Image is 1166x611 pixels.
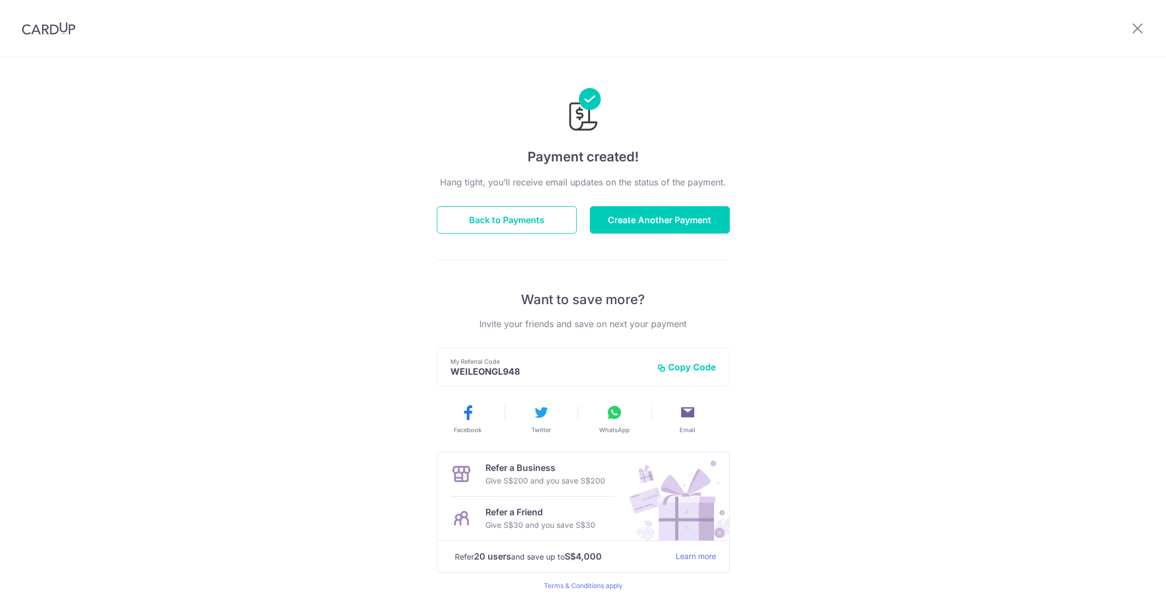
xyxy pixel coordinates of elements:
p: Give S$30 and you save S$30 [485,519,595,532]
p: Want to save more? [437,291,730,309]
strong: S$4,000 [565,550,602,563]
a: Terms & Conditions apply [544,581,623,590]
button: Twitter [509,404,573,434]
span: WhatsApp [599,426,630,434]
button: Back to Payments [437,206,577,234]
img: CardUp [22,22,75,35]
p: Hang tight, you’ll receive email updates on the status of the payment. [437,176,730,189]
button: Create Another Payment [590,206,730,234]
iframe: Opens a widget where you can find more information [1096,578,1155,606]
img: Refer [619,452,729,540]
p: Refer a Business [485,461,605,474]
p: Refer and save up to [455,550,667,563]
button: WhatsApp [582,404,647,434]
img: Payments [566,88,601,134]
p: Refer a Friend [485,505,595,519]
h4: Payment created! [437,147,730,167]
strong: 20 users [474,550,511,563]
p: My Referral Code [450,357,648,366]
span: Facebook [454,426,482,434]
p: Invite your friends and save on next your payment [437,317,730,330]
span: Twitter [531,426,551,434]
button: Email [655,404,720,434]
p: WEILEONGL948 [450,366,648,377]
button: Facebook [436,404,500,434]
a: Learn more [676,550,716,563]
button: Copy Code [657,362,716,373]
span: Email [679,426,695,434]
p: Give S$200 and you save S$200 [485,474,605,487]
